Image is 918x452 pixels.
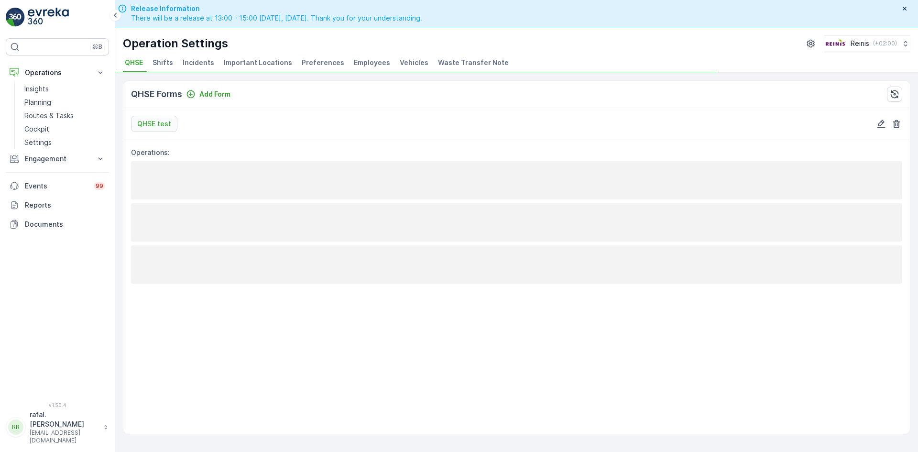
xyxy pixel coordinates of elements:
[30,410,98,429] p: rafal.[PERSON_NAME]
[6,149,109,168] button: Engagement
[24,111,74,121] p: Routes & Tasks
[400,58,428,67] span: Vehicles
[6,8,25,27] img: logo
[21,109,109,122] a: Routes & Tasks
[6,402,109,408] span: v 1.50.4
[28,8,69,27] img: logo_light-DOdMpM7g.png
[302,58,344,67] span: Preferences
[8,419,23,435] div: RR
[25,200,105,210] p: Reports
[851,39,869,48] p: Reinis
[24,124,49,134] p: Cockpit
[21,136,109,149] a: Settings
[131,88,182,101] p: QHSE Forms
[224,58,292,67] span: Important Locations
[24,84,49,94] p: Insights
[131,4,422,13] span: Release Information
[25,68,90,77] p: Operations
[125,58,143,67] span: QHSE
[824,35,910,52] button: Reinis(+02:00)
[183,58,214,67] span: Incidents
[873,40,897,47] p: ( +02:00 )
[21,96,109,109] a: Planning
[24,138,52,147] p: Settings
[131,13,422,23] span: There will be a release at 13:00 - 15:00 [DATE], [DATE]. Thank you for your understanding.
[182,88,234,100] button: Add Form
[6,176,109,196] a: Events99
[6,196,109,215] a: Reports
[137,119,171,129] p: QHSE test
[96,182,103,190] p: 99
[6,215,109,234] a: Documents
[6,410,109,444] button: RRrafal.[PERSON_NAME][EMAIL_ADDRESS][DOMAIN_NAME]
[30,429,98,444] p: [EMAIL_ADDRESS][DOMAIN_NAME]
[93,43,102,51] p: ⌘B
[25,220,105,229] p: Documents
[123,36,228,51] p: Operation Settings
[438,58,509,67] span: Waste Transfer Note
[824,38,847,49] img: Reinis-Logo-Vrijstaand_Tekengebied-1-copy2_aBO4n7j.png
[21,122,109,136] a: Cockpit
[131,148,170,157] p: Operations :
[24,98,51,107] p: Planning
[6,63,109,82] button: Operations
[354,58,390,67] span: Employees
[153,58,173,67] span: Shifts
[25,181,88,191] p: Events
[25,154,90,164] p: Engagement
[199,89,230,99] p: Add Form
[21,82,109,96] a: Insights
